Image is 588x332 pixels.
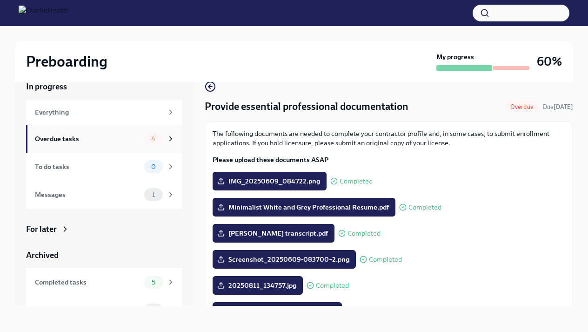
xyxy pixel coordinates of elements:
a: Messages1 [26,181,182,209]
a: To do tasks0 [26,153,182,181]
a: Completed tasks5 [26,268,182,296]
span: IMG_20250609_084722.png [219,176,320,186]
span: Overdue [505,103,539,110]
a: Everything [26,100,182,125]
strong: My progress [436,52,474,61]
label: Minimalist White and Grey Professional Resume.pdf [213,198,395,217]
img: CharlieHealth [19,6,68,20]
h3: 60% [537,53,562,70]
a: For later [26,224,182,235]
label: [PERSON_NAME] transcript.pdf [213,224,334,243]
a: In progress [26,81,182,92]
div: To do tasks [35,162,140,172]
span: 0 [146,163,161,170]
span: Completed [347,230,381,237]
div: Overdue tasks [35,134,140,144]
span: 20250811_134757.jpg [219,281,296,290]
a: Archived [26,250,182,261]
span: Completed [408,204,441,211]
p: The following documents are needed to complete your contractor profile and, in some cases, to sub... [213,129,565,148]
div: Everything [35,107,163,117]
div: Completed tasks [35,277,140,287]
span: 5 [146,279,161,286]
div: Optional tasks [35,305,140,315]
span: Screenshot_20250609-083700~2.png [219,255,349,264]
h2: Preboarding [26,52,107,71]
span: August 3rd, 2025 09:00 [543,102,573,111]
span: Minimalist White and Grey Professional Resume.pdf [219,203,389,212]
span: [PERSON_NAME] transcript.pdf [219,229,328,238]
span: 1 [147,191,160,198]
a: Overdue tasks4 [26,125,182,153]
label: IMG_20250609_084722.png [213,172,327,190]
label: Screenshot_20250609-083700~2.png [213,250,356,269]
span: Completed [340,178,373,185]
a: Optional tasks [26,296,182,324]
span: Completed [316,282,349,289]
span: Completed [369,256,402,263]
strong: Please upload these documents ASAP [213,156,328,164]
div: For later [26,224,57,235]
span: Due [543,103,573,110]
strong: [DATE] [554,103,573,110]
div: Messages [35,190,140,200]
h4: Provide essential professional documentation [205,100,408,114]
label: 20250811_134757.jpg [213,276,303,295]
span: 4 [146,136,161,142]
